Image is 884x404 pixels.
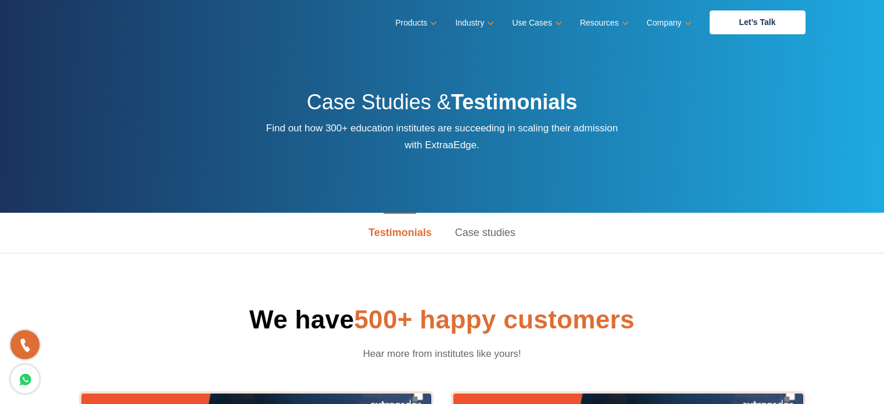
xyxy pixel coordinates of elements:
[443,213,527,253] a: Case studies
[357,213,443,253] a: Testimonials
[79,303,806,337] h1: We have
[512,15,559,31] a: Use Cases
[451,90,577,114] strong: Testimonials
[395,15,435,31] a: Products
[580,15,627,31] a: Resources
[265,88,620,120] h2: Case Studies &
[710,10,806,34] a: Let’s Talk
[265,120,620,153] p: Find out how 300+ education institutes are succeeding in scaling their admission with ExtraaEdge.
[354,305,635,334] span: 500+ happy customers
[647,15,689,31] a: Company
[292,345,592,362] p: Hear more from institutes like yours!
[455,15,492,31] a: Industry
